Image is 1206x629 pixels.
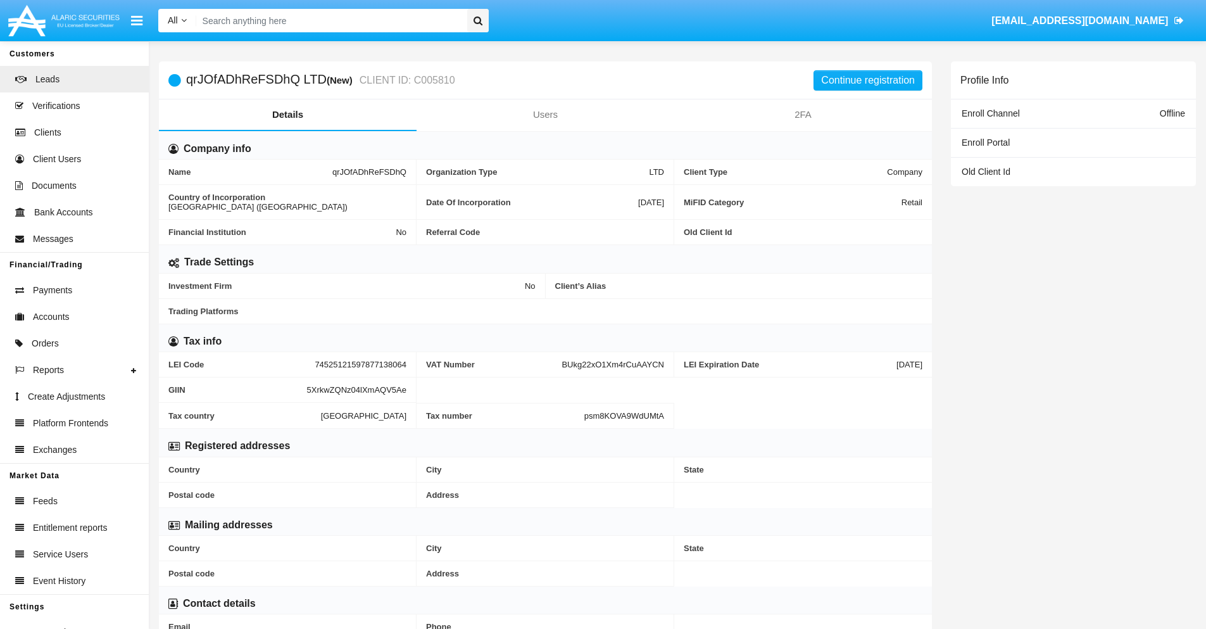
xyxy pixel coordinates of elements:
[33,521,108,535] span: Entitlement reports
[33,284,72,297] span: Payments
[168,281,525,291] span: Investment Firm
[32,179,77,193] span: Documents
[426,227,664,237] span: Referral Code
[33,232,73,246] span: Messages
[896,360,922,369] span: [DATE]
[168,465,406,474] span: Country
[35,73,60,86] span: Leads
[991,15,1168,26] span: [EMAIL_ADDRESS][DOMAIN_NAME]
[307,385,407,395] span: 5XrkwZQNz04lXmAQV5Ae
[426,411,584,421] span: Tax number
[33,548,88,561] span: Service Users
[962,137,1010,148] span: Enroll Portal
[32,99,80,113] span: Verifications
[684,167,887,177] span: Client Type
[33,153,81,166] span: Client Users
[168,569,406,578] span: Postal code
[960,74,1008,86] h6: Profile Info
[168,490,406,500] span: Postal code
[562,360,664,369] span: BUkg22xO1Xm4rCuAAYCN
[426,490,664,500] span: Address
[684,227,922,237] span: Old Client Id
[33,364,64,377] span: Reports
[356,75,455,86] small: CLIENT ID: C005810
[184,334,222,348] h6: Tax info
[426,569,664,578] span: Address
[33,417,108,430] span: Platform Frontends
[168,360,315,369] span: LEI Code
[168,410,321,421] span: Tax country
[813,70,922,91] button: Continue registration
[28,390,105,403] span: Create Adjustments
[168,193,406,202] span: Country of Incorporation
[396,227,406,237] span: No
[426,193,638,212] span: Date Of Incorporation
[33,495,58,508] span: Feeds
[185,439,290,453] h6: Registered addresses
[33,310,70,324] span: Accounts
[168,167,332,177] span: Name
[183,597,256,611] h6: Contact details
[426,543,664,553] span: City
[555,281,923,291] span: Client’s Alias
[332,167,406,177] span: qrJOfADhReFSDhQ
[887,167,922,177] span: Company
[32,337,59,350] span: Orders
[34,206,93,219] span: Bank Accounts
[168,543,406,553] span: Country
[168,307,922,316] span: Trading Platforms
[684,193,901,212] span: MiFID Category
[315,360,406,369] span: 74525121597877138064
[6,2,122,39] img: Logo image
[962,167,1010,177] span: Old Client Id
[986,3,1190,39] a: [EMAIL_ADDRESS][DOMAIN_NAME]
[417,99,674,130] a: Users
[426,167,649,177] span: Organization Type
[321,410,406,421] span: [GEOGRAPHIC_DATA]
[158,14,196,27] a: All
[426,465,664,474] span: City
[186,73,455,87] h5: qrJOfADhReFSDhQ LTD
[168,385,307,395] span: GIIN
[962,108,1020,118] span: Enroll Channel
[426,360,562,369] span: VAT Number
[168,15,178,25] span: All
[184,255,254,269] h6: Trade Settings
[185,518,273,532] h6: Mailing addresses
[196,9,463,32] input: Search
[33,443,77,457] span: Exchanges
[184,142,251,156] h6: Company info
[327,73,356,87] div: (New)
[638,193,664,212] span: [DATE]
[159,99,417,130] a: Details
[34,126,61,139] span: Clients
[674,99,932,130] a: 2FA
[1160,108,1185,118] span: Offline
[684,543,922,553] span: State
[649,167,664,177] span: LTD
[168,202,348,212] span: [GEOGRAPHIC_DATA] ([GEOGRAPHIC_DATA])
[684,360,896,369] span: LEI Expiration Date
[584,411,664,421] span: psm8KOVA9WdUMtA
[684,465,922,474] span: State
[525,281,536,291] span: No
[168,227,396,237] span: Financial Institution
[33,575,85,588] span: Event History
[901,193,922,212] span: Retail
